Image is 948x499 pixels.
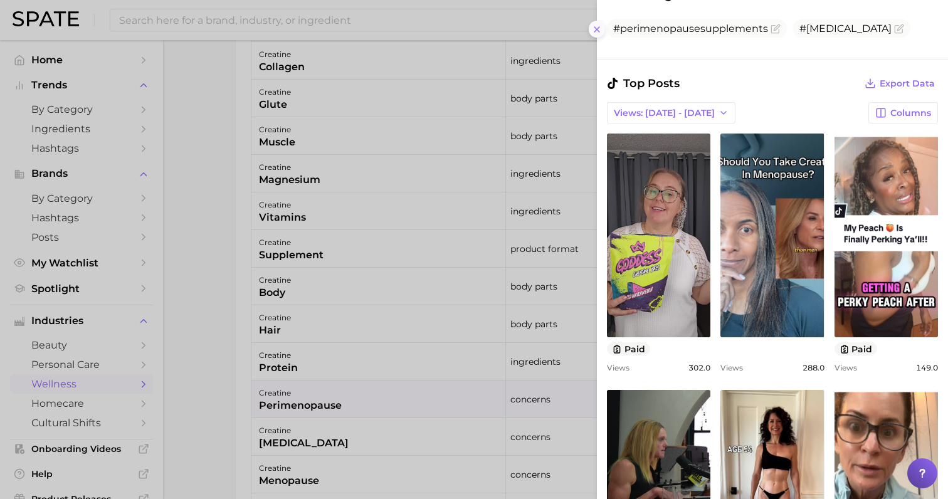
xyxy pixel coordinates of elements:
[720,363,743,372] span: Views
[861,75,938,92] button: Export Data
[835,342,878,355] button: paid
[880,78,935,89] span: Export Data
[688,363,710,372] span: 302.0
[916,363,938,372] span: 149.0
[835,363,857,372] span: Views
[894,24,904,34] button: Flag as miscategorized or irrelevant
[613,23,768,34] span: #perimenopausesupplements
[771,24,781,34] button: Flag as miscategorized or irrelevant
[607,342,650,355] button: paid
[607,363,629,372] span: Views
[607,102,735,123] button: Views: [DATE] - [DATE]
[799,23,892,34] span: #[MEDICAL_DATA]
[607,75,680,92] span: Top Posts
[614,108,715,118] span: Views: [DATE] - [DATE]
[890,108,931,118] span: Columns
[868,102,938,123] button: Columns
[803,363,824,372] span: 288.0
